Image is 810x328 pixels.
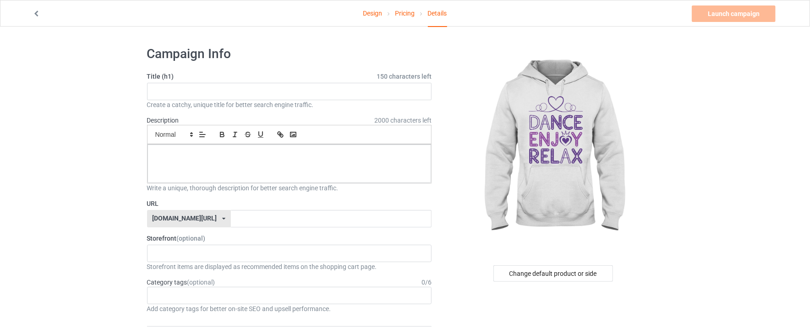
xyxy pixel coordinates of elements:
label: Title (h1) [147,72,432,81]
div: 0 / 6 [421,278,432,287]
span: (optional) [187,279,215,286]
div: Create a catchy, unique title for better search engine traffic. [147,100,432,109]
div: Add category tags for better on-site SEO and upsell performance. [147,304,432,313]
div: Write a unique, thorough description for better search engine traffic. [147,183,432,193]
div: [DOMAIN_NAME][URL] [152,215,217,221]
label: Category tags [147,278,215,287]
h1: Campaign Info [147,46,432,62]
label: Description [147,117,179,124]
div: Change default product or side [493,265,613,282]
span: (optional) [177,235,206,242]
label: URL [147,199,432,208]
div: Details [428,0,447,27]
div: Storefront items are displayed as recommended items on the shopping cart page. [147,262,432,271]
span: 150 characters left [377,72,432,81]
label: Storefront [147,234,432,243]
span: 2000 characters left [374,116,432,125]
a: Pricing [395,0,415,26]
a: Design [363,0,382,26]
